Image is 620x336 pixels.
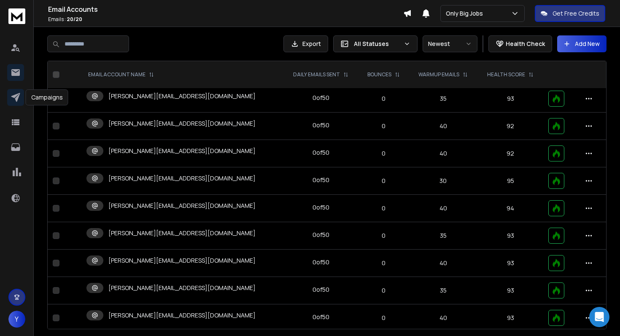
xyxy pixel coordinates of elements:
td: 40 [409,140,477,167]
p: [PERSON_NAME][EMAIL_ADDRESS][DOMAIN_NAME] [108,202,256,210]
button: Export [283,35,328,52]
td: 40 [409,195,477,222]
div: 0 of 50 [313,148,329,157]
p: Only Big Jobs [446,9,486,18]
p: Emails : [48,16,403,23]
button: Health Check [488,35,552,52]
button: Y [8,311,25,328]
td: 95 [478,167,544,195]
p: 0 [364,231,404,240]
p: [PERSON_NAME][EMAIL_ADDRESS][DOMAIN_NAME] [108,174,256,183]
button: Get Free Credits [535,5,605,22]
div: Open Intercom Messenger [589,307,609,327]
p: HEALTH SCORE [487,71,525,78]
div: Campaigns [26,89,68,105]
button: Add New [557,35,607,52]
td: 35 [409,85,477,113]
p: [PERSON_NAME][EMAIL_ADDRESS][DOMAIN_NAME] [108,119,256,128]
p: WARMUP EMAILS [418,71,459,78]
h1: Email Accounts [48,4,403,14]
div: 0 of 50 [313,203,329,212]
p: 0 [364,259,404,267]
p: [PERSON_NAME][EMAIL_ADDRESS][DOMAIN_NAME] [108,284,256,292]
p: BOUNCES [367,71,391,78]
p: 0 [364,122,404,130]
div: 0 of 50 [313,258,329,266]
p: 0 [364,149,404,158]
img: logo [8,8,25,24]
button: Newest [423,35,477,52]
div: 0 of 50 [313,94,329,102]
td: 35 [409,222,477,250]
p: All Statuses [354,40,400,48]
p: Health Check [506,40,545,48]
td: 35 [409,277,477,304]
div: 0 of 50 [313,231,329,239]
div: 0 of 50 [313,285,329,294]
td: 92 [478,113,544,140]
span: 20 / 20 [67,16,82,23]
p: [PERSON_NAME][EMAIL_ADDRESS][DOMAIN_NAME] [108,147,256,155]
div: 0 of 50 [313,121,329,129]
div: 0 of 50 [313,313,329,321]
td: 40 [409,113,477,140]
p: [PERSON_NAME][EMAIL_ADDRESS][DOMAIN_NAME] [108,256,256,265]
p: 0 [364,177,404,185]
p: [PERSON_NAME][EMAIL_ADDRESS][DOMAIN_NAME] [108,92,256,100]
p: 0 [364,94,404,103]
div: 0 of 50 [313,176,329,184]
p: Get Free Credits [553,9,599,18]
p: DAILY EMAILS SENT [293,71,340,78]
td: 93 [478,85,544,113]
td: 40 [409,250,477,277]
p: [PERSON_NAME][EMAIL_ADDRESS][DOMAIN_NAME] [108,229,256,237]
td: 93 [478,250,544,277]
td: 40 [409,304,477,332]
td: 94 [478,195,544,222]
td: 93 [478,277,544,304]
div: EMAIL ACCOUNT NAME [88,71,154,78]
p: 0 [364,314,404,322]
p: [PERSON_NAME][EMAIL_ADDRESS][DOMAIN_NAME] [108,311,256,320]
p: 0 [364,204,404,212]
td: 93 [478,304,544,332]
p: 0 [364,286,404,295]
td: 30 [409,167,477,195]
td: 93 [478,222,544,250]
td: 92 [478,140,544,167]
